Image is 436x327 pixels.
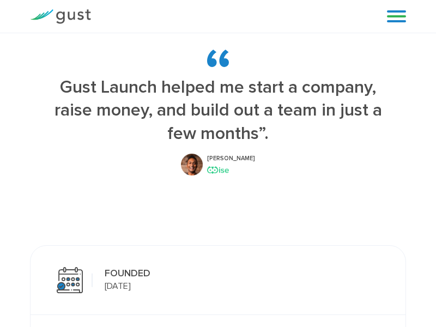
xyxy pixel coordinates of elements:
img: Company 1 [207,166,229,174]
h4: [PERSON_NAME] [207,155,255,162]
img: quote.svg [207,50,229,67]
span: [DATE] [105,281,131,291]
img: founded.svg [57,267,83,293]
img: Story 1 [181,154,203,175]
h1: Gust Launch helped me start a company, raise money, and build out a team in just a few months”. [46,76,390,146]
h3: FOUNDED [105,268,150,280]
img: Gust Logo [30,9,91,24]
